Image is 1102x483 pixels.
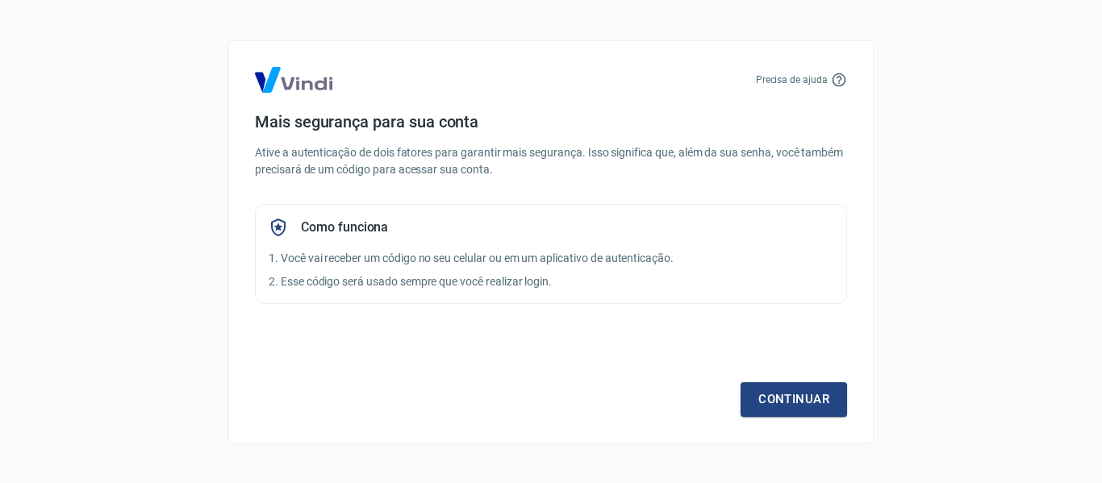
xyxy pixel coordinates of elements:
a: Continuar [741,382,847,416]
p: 2. Esse código será usado sempre que você realizar login. [269,273,833,290]
p: Ative a autenticação de dois fatores para garantir mais segurança. Isso significa que, além da su... [255,144,847,178]
h5: Como funciona [301,219,388,235]
h4: Mais segurança para sua conta [255,112,847,131]
img: Logo Vind [255,67,332,93]
p: 1. Você vai receber um código no seu celular ou em um aplicativo de autenticação. [269,250,833,267]
p: Precisa de ajuda [756,73,828,87]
